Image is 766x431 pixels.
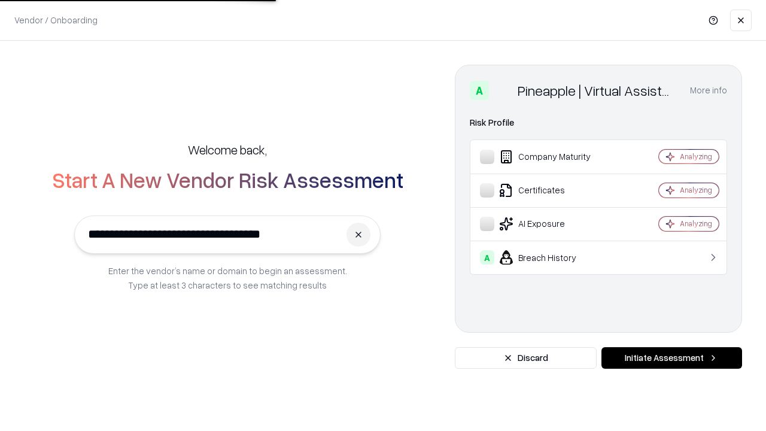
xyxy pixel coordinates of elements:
[480,250,623,265] div: Breach History
[480,217,623,231] div: AI Exposure
[494,81,513,100] img: Pineapple | Virtual Assistant Agency
[470,116,727,130] div: Risk Profile
[14,14,98,26] p: Vendor / Onboarding
[680,151,712,162] div: Analyzing
[518,81,676,100] div: Pineapple | Virtual Assistant Agency
[690,80,727,101] button: More info
[52,168,403,192] h2: Start A New Vendor Risk Assessment
[480,150,623,164] div: Company Maturity
[455,347,597,369] button: Discard
[601,347,742,369] button: Initiate Assessment
[188,141,267,158] h5: Welcome back,
[680,185,712,195] div: Analyzing
[480,183,623,198] div: Certificates
[680,218,712,229] div: Analyzing
[108,263,347,292] p: Enter the vendor’s name or domain to begin an assessment. Type at least 3 characters to see match...
[480,250,494,265] div: A
[470,81,489,100] div: A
